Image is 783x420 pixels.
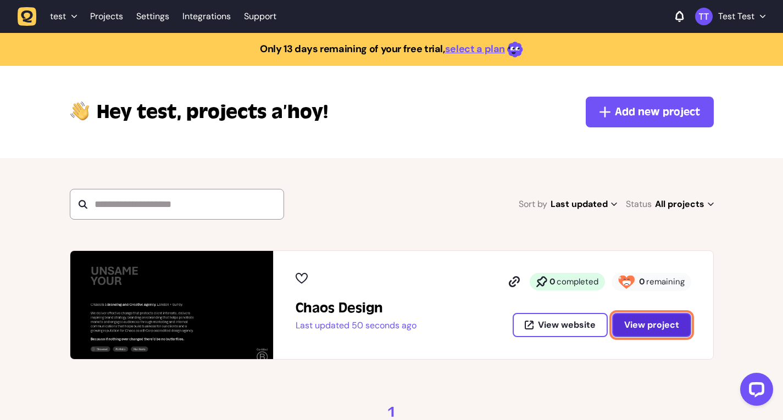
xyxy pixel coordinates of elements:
button: test [18,7,84,26]
button: Add new project [586,97,714,127]
button: View website [513,313,608,337]
iframe: LiveChat chat widget [731,368,778,415]
strong: 0 [639,276,645,287]
span: Last updated [551,197,617,212]
strong: 0 [549,276,556,287]
img: Test Test [695,8,713,25]
a: select a plan [445,42,505,55]
button: View project [612,313,691,337]
span: View project [624,321,679,329]
p: Last updated 50 seconds ago [296,320,417,331]
button: Test Test [695,8,765,25]
span: Add new project [615,104,700,120]
img: emoji [507,42,523,58]
span: Status [626,197,652,212]
a: Projects [90,7,123,26]
a: Settings [136,7,169,26]
span: Sort by [519,197,547,212]
span: View website [538,321,596,329]
p: Test Test [718,11,754,22]
img: Chaos Design [70,251,273,359]
a: Support [244,11,276,22]
span: test [50,11,66,22]
span: All projects [655,197,714,212]
span: remaining [646,276,685,287]
img: hi-hand [70,99,90,121]
span: test [97,99,182,125]
span: completed [557,276,598,287]
a: Integrations [182,7,231,26]
h2: Chaos Design [296,299,417,317]
p: projects a’hoy! [97,99,328,125]
strong: Only 13 days remaining of your free trial, [260,42,445,55]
